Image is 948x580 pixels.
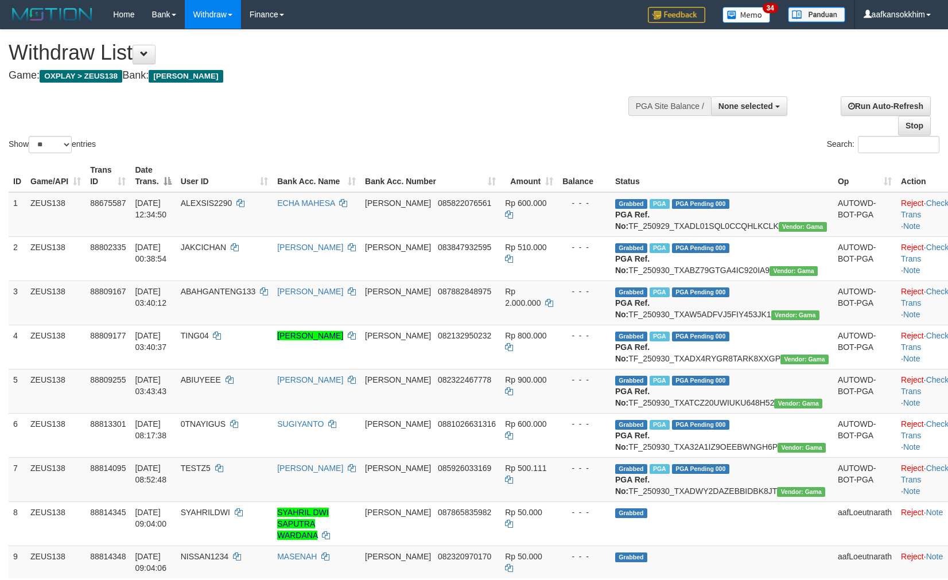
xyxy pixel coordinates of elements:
td: TF_250930_TXADWY2DAZEBBIDBK8JT [611,457,833,501]
span: Rp 600.000 [505,198,546,208]
span: Copy 085926033169 to clipboard [438,464,491,473]
a: [PERSON_NAME] [277,464,343,473]
span: Rp 50.000 [505,552,542,561]
span: ABAHGANTENG133 [181,287,256,296]
td: ZEUS138 [26,325,86,369]
span: [DATE] 08:52:48 [135,464,166,484]
td: 5 [9,369,26,413]
span: 88809177 [90,331,126,340]
a: Note [903,221,920,231]
span: Copy 082132950232 to clipboard [438,331,491,340]
span: [PERSON_NAME] [365,508,431,517]
td: 6 [9,413,26,457]
div: - - - [562,286,606,297]
a: [PERSON_NAME] [277,243,343,252]
label: Search: [827,136,939,153]
b: PGA Ref. No: [615,298,650,319]
span: None selected [718,102,773,111]
a: Note [903,310,920,319]
span: Vendor URL: https://trx31.1velocity.biz [774,399,822,408]
span: [PERSON_NAME] [365,375,431,384]
td: ZEUS138 [26,413,86,457]
span: [DATE] 03:40:12 [135,287,166,307]
th: Bank Acc. Name: activate to sort column ascending [273,159,360,192]
span: Rp 510.000 [505,243,546,252]
span: PGA Pending [672,287,729,297]
div: - - - [562,374,606,386]
span: Grabbed [615,420,647,430]
span: 88675587 [90,198,126,208]
span: Copy 087865835982 to clipboard [438,508,491,517]
span: Vendor URL: https://trx31.1velocity.biz [771,310,819,320]
span: 88814348 [90,552,126,561]
span: PGA Pending [672,420,729,430]
a: Note [903,398,920,407]
span: Marked by aafseijuro [650,464,670,474]
td: AUTOWD-BOT-PGA [833,192,896,237]
span: Rp 600.000 [505,419,546,429]
span: [PERSON_NAME] [365,419,431,429]
a: Reject [901,331,924,340]
span: PGA Pending [672,332,729,341]
span: Marked by aafsreyleap [650,420,670,430]
span: 88809167 [90,287,126,296]
div: - - - [562,242,606,253]
th: Bank Acc. Number: activate to sort column ascending [360,159,500,192]
span: TING04 [181,331,209,340]
span: Grabbed [615,552,647,562]
span: [PERSON_NAME] [149,70,223,83]
span: PGA Pending [672,199,729,209]
span: [DATE] 09:04:00 [135,508,166,528]
div: - - - [562,462,606,474]
td: ZEUS138 [26,192,86,237]
span: Marked by aaftanly [650,332,670,341]
span: 88809255 [90,375,126,384]
td: ZEUS138 [26,281,86,325]
div: - - - [562,197,606,209]
a: Reject [901,243,924,252]
span: Rp 800.000 [505,331,546,340]
a: Note [903,354,920,363]
td: TF_250930_TXADX4RYGR8TARK8XXGP [611,325,833,369]
img: Feedback.jpg [648,7,705,23]
span: PGA Pending [672,243,729,253]
td: ZEUS138 [26,236,86,281]
span: 88814095 [90,464,126,473]
a: Note [903,442,920,451]
td: TF_250930_TXAW5ADFVJ5FIY453JK1 [611,281,833,325]
span: [DATE] 03:40:37 [135,331,166,352]
span: [PERSON_NAME] [365,552,431,561]
span: Copy 082320970170 to clipboard [438,552,491,561]
th: ID [9,159,26,192]
span: Grabbed [615,287,647,297]
a: Note [903,486,920,496]
span: Vendor URL: https://trx31.1velocity.biz [778,443,826,453]
td: ZEUS138 [26,457,86,501]
span: [DATE] 09:04:06 [135,552,166,573]
a: Stop [898,116,931,135]
button: None selected [711,96,787,116]
b: PGA Ref. No: [615,475,650,496]
span: Vendor URL: https://trx31.1velocity.biz [780,355,829,364]
span: Grabbed [615,376,647,386]
span: NISSAN1234 [181,552,228,561]
span: Marked by aafpengsreynich [650,199,670,209]
span: 34 [763,3,778,13]
span: [PERSON_NAME] [365,331,431,340]
img: MOTION_logo.png [9,6,96,23]
a: Reject [901,508,924,517]
input: Search: [858,136,939,153]
span: Grabbed [615,508,647,518]
td: TF_250930_TXA32A1IZ9OEEBWNGH6P [611,413,833,457]
span: ABIUYEEE [181,375,221,384]
label: Show entries [9,136,96,153]
span: Copy 083847932595 to clipboard [438,243,491,252]
span: TESTZ5 [181,464,211,473]
span: PGA Pending [672,464,729,474]
span: Vendor URL: https://trx31.1velocity.biz [779,222,827,232]
a: SYAHRIL DWI SAPUTRA WARDANA [277,508,328,540]
th: Game/API: activate to sort column ascending [26,159,86,192]
td: ZEUS138 [26,501,86,546]
span: Rp 50.000 [505,508,542,517]
img: panduan.png [788,7,845,22]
